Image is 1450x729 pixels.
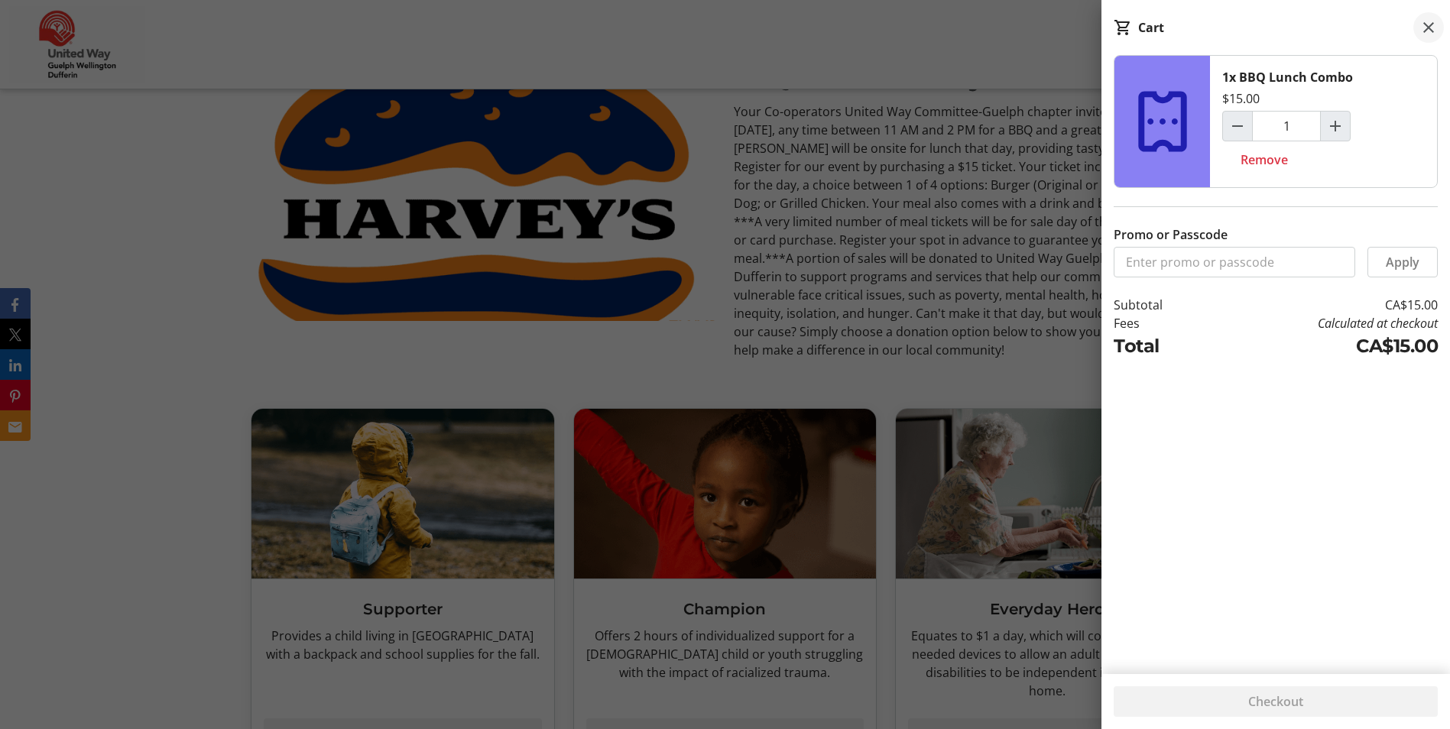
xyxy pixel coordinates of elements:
[1252,111,1321,141] input: BBQ Lunch Combo Quantity
[1114,225,1228,244] label: Promo or Passcode
[1114,314,1208,332] td: Fees
[1223,112,1252,141] button: Decrement by one
[1367,247,1438,277] button: Apply
[1114,296,1208,314] td: Subtotal
[1222,89,1260,108] div: $15.00
[1222,68,1353,86] div: 1x BBQ Lunch Combo
[1114,332,1208,360] td: Total
[1208,332,1438,360] td: CA$15.00
[1208,296,1438,314] td: CA$15.00
[1138,18,1164,37] div: Cart
[1222,144,1306,175] button: Remove
[1241,151,1288,169] span: Remove
[1208,314,1438,332] td: Calculated at checkout
[1114,247,1355,277] input: Enter promo or passcode
[1386,253,1419,271] span: Apply
[1321,112,1350,141] button: Increment by one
